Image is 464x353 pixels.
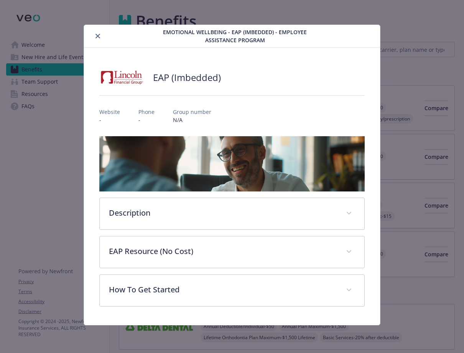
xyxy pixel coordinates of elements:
p: Website [99,108,120,116]
p: N/A [173,116,211,124]
div: Description [100,198,364,229]
p: Group number [173,108,211,116]
p: Phone [138,108,155,116]
p: Description [109,207,337,219]
div: How To Get Started [100,275,364,306]
p: EAP Resource (No Cost) [109,246,337,257]
img: Lincoln Financial Group [99,66,145,89]
img: banner [99,136,365,191]
p: - [138,116,155,124]
p: - [99,116,120,124]
div: details for plan Emotional Wellbeing - EAP (Imbedded) - Employee Assistance Program [46,25,418,325]
span: Emotional Wellbeing - EAP (Imbedded) - Employee Assistance Program [148,28,322,44]
h2: EAP (Imbedded) [153,71,221,84]
div: EAP Resource (No Cost) [100,236,364,268]
button: close [93,31,102,41]
p: How To Get Started [109,284,337,295]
